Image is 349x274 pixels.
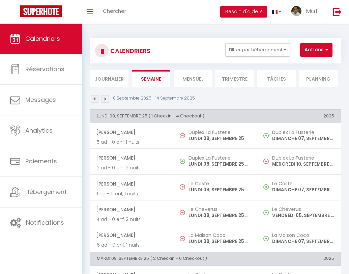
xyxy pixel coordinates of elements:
[97,139,167,146] p: 5 ad - 0 enf, 1 nuits
[188,186,251,193] p: LUNDI 08, SEPTEMBRE 25 - 10:00
[25,188,67,196] span: Hébergement
[272,181,334,186] h5: Le Coste
[25,157,57,165] span: Paiements
[188,135,251,142] p: LUNDI 08, SEPTEMBRE 25
[103,7,126,15] span: Chercher
[96,177,167,190] span: [PERSON_NAME]
[257,252,341,266] th: 2025
[188,212,251,219] p: LUNDI 08, SEPTEMBRE 25 - 10:00
[272,161,334,168] p: MERCREDI 10, SEPTEMBRE 25 - 09:00
[180,184,185,190] img: NO IMAGE
[90,252,257,266] th: MARDI 09, SEPTEMBRE 25 ( 2 Checkin - 0 Checkout )
[5,3,26,23] button: Ouvrir le widget de chat LiveChat
[272,135,334,142] p: DIMANCHE 07, SEPTEMBRE 25
[188,161,251,168] p: LUNDI 08, SEPTEMBRE 25 - 17:00
[306,7,318,15] span: Mat
[263,133,269,138] img: NO IMAGE
[25,95,56,104] span: Messages
[188,155,251,161] h5: Duplex La Fusterie
[272,238,334,245] p: DIMANCHE 07, SEPTEMBRE 25 - 17:00
[272,212,334,219] p: VENDREDI 05, SEPTEMBRE 25 - 17:00
[97,164,167,171] p: 2 ad - 0 enf, 2 nuits
[215,70,254,87] li: Trimestre
[113,95,195,102] p: 8 Septembre 2025 - 14 Septembre 2025
[96,152,167,164] span: [PERSON_NAME]
[188,238,251,245] p: LUNDI 08, SEPTEMBRE 25 - 10:00
[291,6,301,16] img: ...
[25,126,53,135] span: Analytics
[25,34,60,43] span: Calendriers
[272,207,334,212] h5: Le Cheverus
[333,7,342,16] img: logout
[96,229,167,242] span: [PERSON_NAME]
[97,190,167,197] p: 1 ad - 0 enf, 1 nuits
[225,43,290,57] button: Filtrer par hébergement
[180,236,185,241] img: NO IMAGE
[257,109,341,123] th: 2025
[263,210,269,215] img: NO IMAGE
[272,155,334,161] h5: Duplex La Fusterie
[188,181,251,186] h5: Le Coste
[220,6,267,18] button: Besoin d'aide ?
[25,65,64,73] span: Réservations
[299,70,338,87] li: Planning
[90,70,128,87] li: Journalier
[26,218,64,227] span: Notifications
[272,232,334,238] h5: La Maison Coco
[180,210,185,215] img: NO IMAGE
[174,70,212,87] li: Mensuel
[257,70,296,87] li: Tâches
[90,109,257,123] th: LUNDI 08, SEPTEMBRE 25 ( 1 Checkin - 4 Checkout )
[97,242,167,249] p: 6 ad - 0 enf, 1 nuits
[272,186,334,193] p: DIMANCHE 07, SEPTEMBRE 25 - 19:00
[263,184,269,190] img: NO IMAGE
[188,207,251,212] h5: Le Cheverus
[97,216,167,223] p: 4 ad - 0 enf, 3 nuits
[180,133,185,138] img: NO IMAGE
[188,130,251,135] h5: Duplex La Fusterie
[263,159,269,164] img: NO IMAGE
[109,43,150,58] h3: CALENDRIERS
[188,232,251,238] h5: La Maison Coco
[300,43,332,57] button: Actions
[20,5,62,17] img: Super Booking
[263,236,269,241] img: NO IMAGE
[272,130,334,135] h5: Duplex La Fusterie
[96,203,167,216] span: [PERSON_NAME]
[132,70,170,87] li: Semaine
[96,126,167,139] span: [PERSON_NAME]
